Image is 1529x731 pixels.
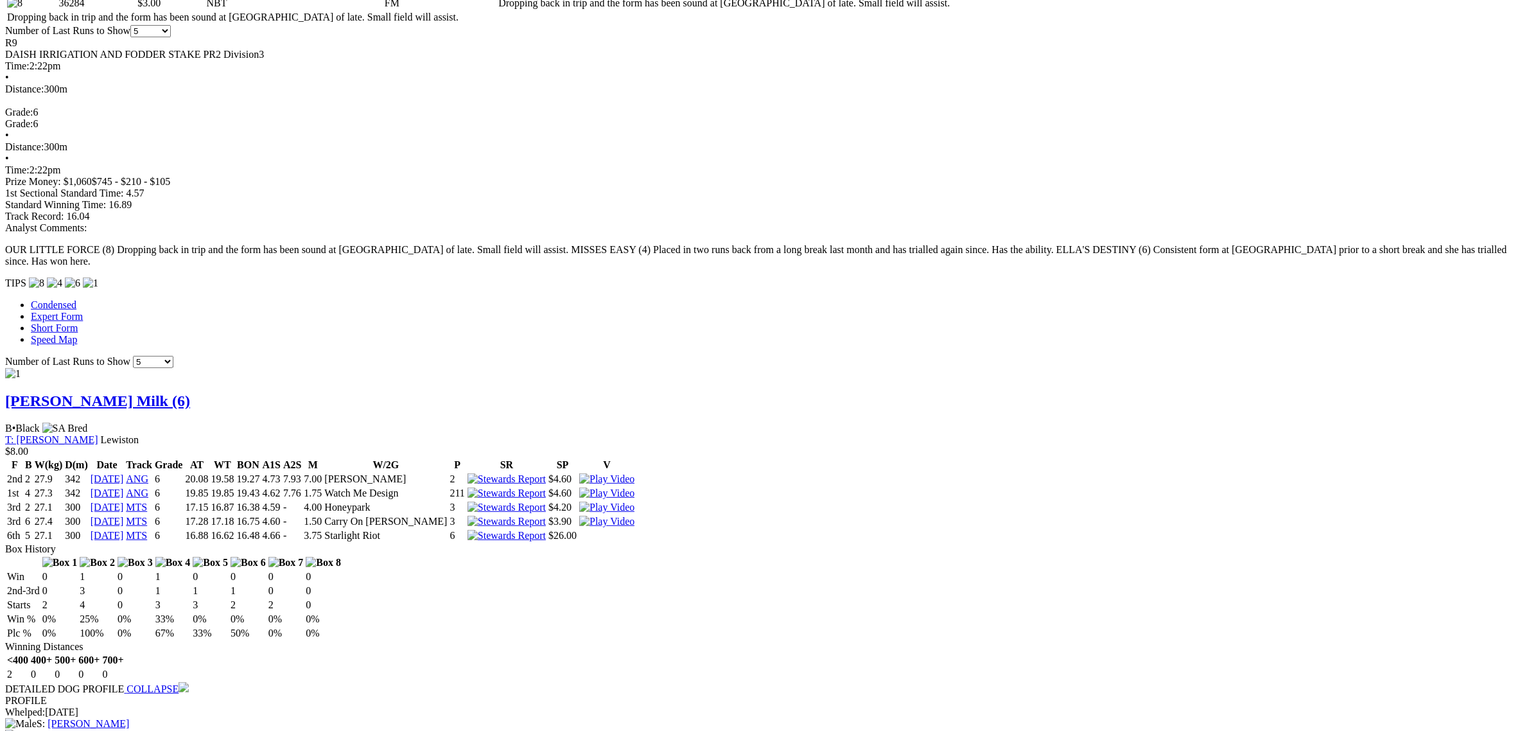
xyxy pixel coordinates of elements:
td: 0% [268,627,304,640]
img: SA Bred [42,423,88,434]
td: 4.66 [261,529,281,542]
td: 7.93 [283,473,302,486]
td: 27.1 [34,501,64,514]
span: • [12,423,16,434]
div: 2:22pm [5,164,1524,176]
div: 6 [5,118,1524,130]
a: MTS [126,516,147,527]
td: 1st [6,487,23,500]
td: 3 [155,599,191,612]
td: 16.75 [236,515,260,528]
td: Starts [6,599,40,612]
td: 33% [192,627,229,640]
td: 342 [64,487,89,500]
td: $26.00 [548,529,577,542]
td: 3 [449,501,465,514]
td: - [283,529,302,542]
img: Play Video [579,488,634,499]
td: 16.88 [184,529,209,542]
td: 33% [155,613,191,626]
a: Condensed [31,299,76,310]
p: OUR LITTLE FORCE (8) Dropping back in trip and the form has been sound at [GEOGRAPHIC_DATA] of la... [5,244,1524,267]
th: A2S [283,459,302,471]
span: Grade: [5,107,33,118]
span: Track Record: [5,211,64,222]
td: 300 [64,501,89,514]
span: B Black [5,423,40,434]
span: • [5,130,9,141]
td: 3 [192,599,229,612]
td: Win [6,570,40,583]
img: Box 1 [42,557,78,568]
td: 6 [154,473,184,486]
td: 3rd [6,501,23,514]
td: 6 [154,529,184,542]
td: 2 [268,599,304,612]
span: 1st Sectional Standard Time: [5,188,123,198]
td: 1 [155,585,191,597]
th: Date [90,459,125,471]
td: 7.76 [283,487,302,500]
a: View replay [579,488,634,498]
a: Expert Form [31,311,83,322]
span: 16.04 [66,211,89,222]
td: 0% [192,613,229,626]
td: 3.75 [303,529,322,542]
span: Distance: [5,84,44,94]
a: [DATE] [91,530,124,541]
td: 4 [24,487,33,500]
th: Grade [154,459,184,471]
img: 1 [5,368,21,380]
td: 2 [24,473,33,486]
img: 1 [83,277,98,289]
td: 0% [117,627,153,640]
td: 2 [6,668,29,681]
td: 17.15 [184,501,209,514]
th: P [449,459,465,471]
th: 700+ [102,654,125,667]
th: WT [210,459,234,471]
td: 2nd [6,473,23,486]
th: 400+ [30,654,53,667]
img: Box 7 [268,557,304,568]
img: Box 5 [193,557,228,568]
img: Stewards Report [467,530,546,542]
td: 300 [64,515,89,528]
td: 1 [155,570,191,583]
a: MTS [126,502,147,513]
a: [DATE] [91,473,124,484]
th: BON [236,459,260,471]
span: Distance: [5,141,44,152]
td: 16.87 [210,501,234,514]
th: Track [125,459,153,471]
td: 16.62 [210,529,234,542]
td: 3rd [6,515,23,528]
td: 6 [24,515,33,528]
th: V [579,459,635,471]
td: 0 [78,668,100,681]
th: B [24,459,33,471]
div: 300m [5,84,1524,95]
td: 19.58 [210,473,234,486]
td: 17.28 [184,515,209,528]
a: View replay [579,516,634,527]
td: 0 [117,570,153,583]
span: $745 - $210 - $105 [92,176,171,187]
span: R9 [5,37,17,48]
img: chevron-down.svg [179,682,189,692]
span: Time: [5,60,30,71]
td: 0 [30,668,53,681]
div: 6 [5,107,1524,118]
div: Winning Distances [5,641,1524,653]
td: - [283,515,302,528]
td: 27.3 [34,487,64,500]
td: 27.4 [34,515,64,528]
td: 2 [42,599,78,612]
img: Box 8 [306,557,341,568]
td: 0 [42,570,78,583]
td: 0 [230,570,266,583]
td: Honeypark [324,501,448,514]
td: 19.43 [236,487,260,500]
td: 0% [117,613,153,626]
a: View replay [579,502,634,513]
